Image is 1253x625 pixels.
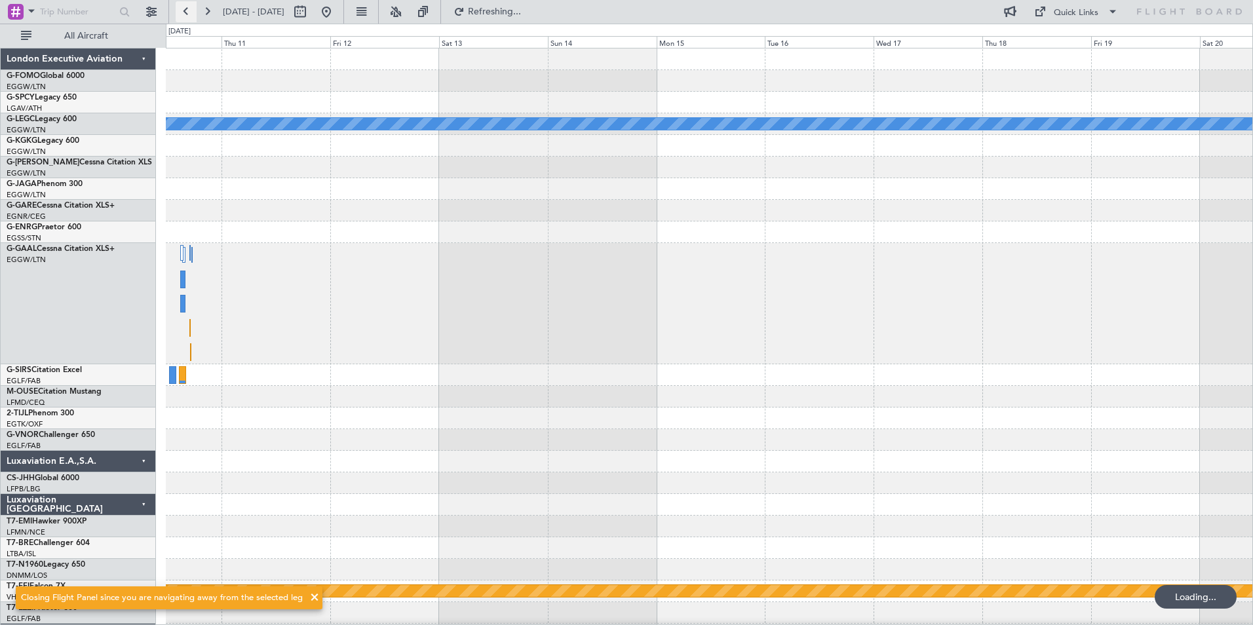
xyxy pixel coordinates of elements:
[1091,36,1200,48] div: Fri 19
[222,36,330,48] div: Thu 11
[7,561,85,569] a: T7-N1960Legacy 650
[7,474,35,482] span: CS-JHH
[7,72,85,80] a: G-FOMOGlobal 6000
[7,398,45,407] a: LFMD/CEQ
[168,26,191,37] div: [DATE]
[7,202,115,210] a: G-GARECessna Citation XLS+
[7,202,37,210] span: G-GARE
[330,36,439,48] div: Fri 12
[874,36,982,48] div: Wed 17
[7,376,41,386] a: EGLF/FAB
[439,36,548,48] div: Sat 13
[7,474,79,482] a: CS-JHHGlobal 6000
[7,245,115,253] a: G-GAALCessna Citation XLS+
[7,549,36,559] a: LTBA/ISL
[7,180,83,188] a: G-JAGAPhenom 300
[467,7,522,16] span: Refreshing...
[7,409,28,417] span: 2-TIJL
[7,94,77,102] a: G-SPCYLegacy 650
[7,125,46,135] a: EGGW/LTN
[7,518,32,525] span: T7-EMI
[7,518,87,525] a: T7-EMIHawker 900XP
[7,409,74,417] a: 2-TIJLPhenom 300
[448,1,526,22] button: Refreshing...
[7,72,40,80] span: G-FOMO
[7,147,46,157] a: EGGW/LTN
[7,539,90,547] a: T7-BREChallenger 604
[7,431,39,439] span: G-VNOR
[7,115,35,123] span: G-LEGC
[7,223,37,231] span: G-ENRG
[7,94,35,102] span: G-SPCY
[7,137,79,145] a: G-KGKGLegacy 600
[7,223,81,231] a: G-ENRGPraetor 600
[7,245,37,253] span: G-GAAL
[7,82,46,92] a: EGGW/LTN
[14,26,142,47] button: All Aircraft
[7,366,31,374] span: G-SIRS
[7,137,37,145] span: G-KGKG
[765,36,874,48] div: Tue 16
[7,255,46,265] a: EGGW/LTN
[548,36,657,48] div: Sun 14
[7,388,38,396] span: M-OUSE
[7,441,41,451] a: EGLF/FAB
[7,159,79,166] span: G-[PERSON_NAME]
[7,233,41,243] a: EGSS/STN
[7,104,42,113] a: LGAV/ATH
[7,527,45,537] a: LFMN/NCE
[1028,1,1125,22] button: Quick Links
[7,168,46,178] a: EGGW/LTN
[34,31,138,41] span: All Aircraft
[7,539,33,547] span: T7-BRE
[7,388,102,396] a: M-OUSECitation Mustang
[982,36,1091,48] div: Thu 18
[1155,585,1237,609] div: Loading...
[113,36,222,48] div: Wed 10
[21,592,303,605] div: Closing Flight Panel since you are navigating away from the selected leg
[7,190,46,200] a: EGGW/LTN
[7,561,43,569] span: T7-N1960
[7,484,41,494] a: LFPB/LBG
[40,2,115,22] input: Trip Number
[7,212,46,221] a: EGNR/CEG
[7,419,43,429] a: EGTK/OXF
[7,366,82,374] a: G-SIRSCitation Excel
[1054,7,1098,20] div: Quick Links
[657,36,765,48] div: Mon 15
[223,6,284,18] span: [DATE] - [DATE]
[7,431,95,439] a: G-VNORChallenger 650
[7,159,152,166] a: G-[PERSON_NAME]Cessna Citation XLS
[7,180,37,188] span: G-JAGA
[7,115,77,123] a: G-LEGCLegacy 600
